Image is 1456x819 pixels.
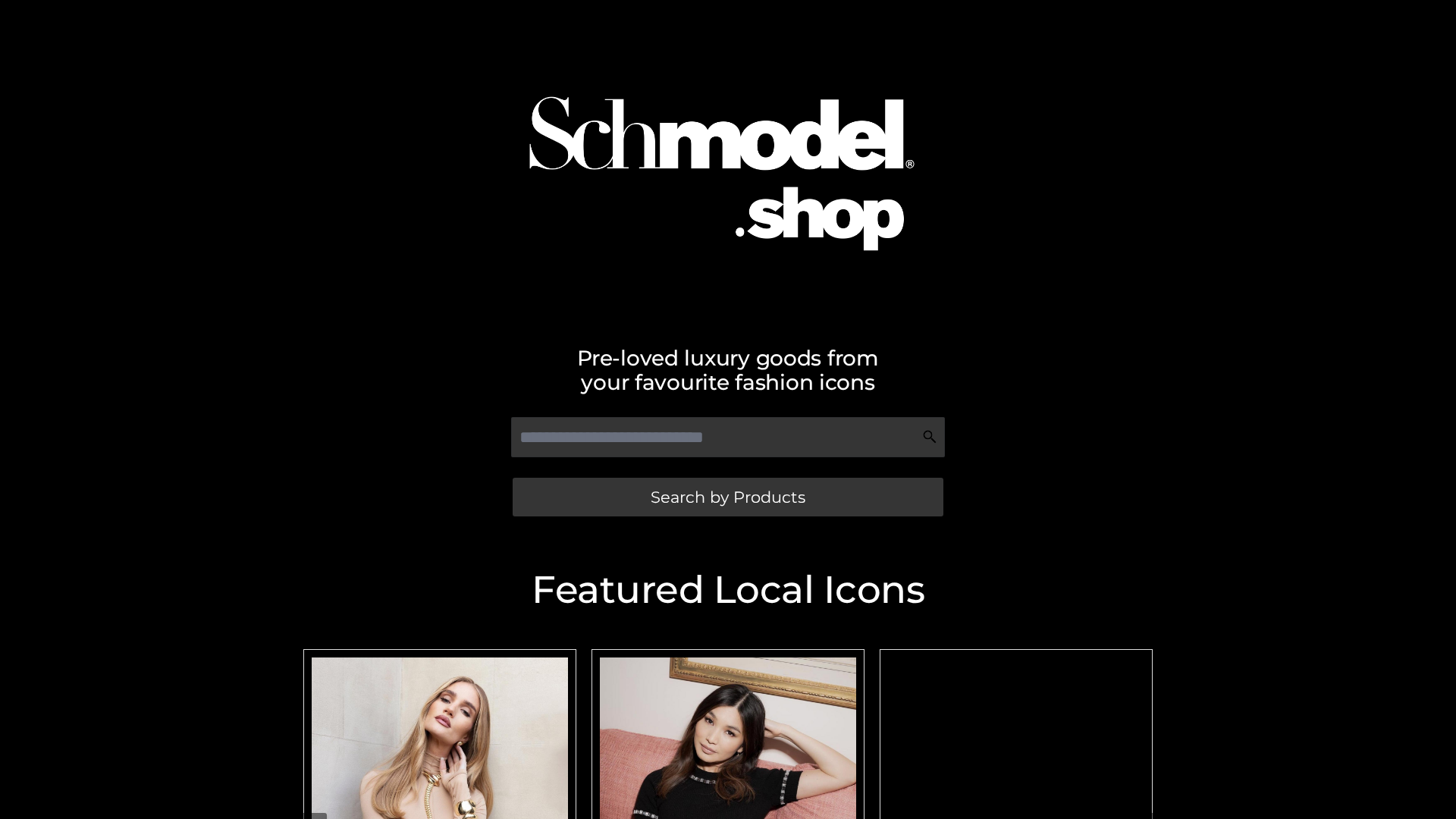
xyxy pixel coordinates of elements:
[513,478,943,516] a: Search by Products
[296,571,1160,609] h2: Featured Local Icons​
[296,346,1160,394] h2: Pre-loved luxury goods from your favourite fashion icons
[922,429,937,444] img: Search Icon
[651,489,805,505] span: Search by Products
